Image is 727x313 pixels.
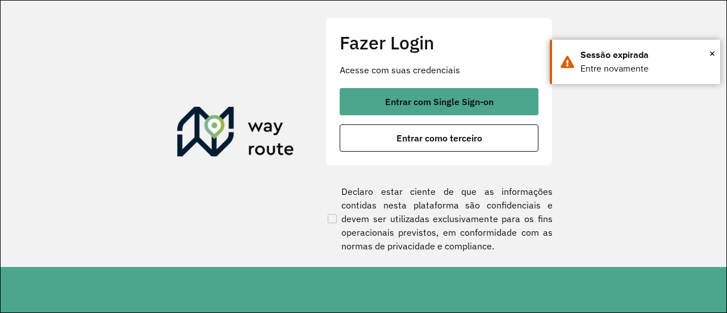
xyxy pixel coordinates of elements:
h2: Fazer Login [340,32,538,53]
span: Entrar com Single Sign-on [385,97,494,106]
label: Declaro estar ciente de que as informações contidas nesta plataforma são confidenciais e devem se... [325,185,553,253]
div: Sessão expirada [580,48,712,62]
button: button [340,88,538,115]
button: button [340,124,538,152]
p: Acesse com suas credenciais [340,63,538,77]
span: Entrar como terceiro [396,133,482,143]
button: Close [709,45,715,62]
span: × [709,45,715,62]
div: Entre novamente [580,62,712,76]
img: Roteirizador AmbevTech [177,107,294,161]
